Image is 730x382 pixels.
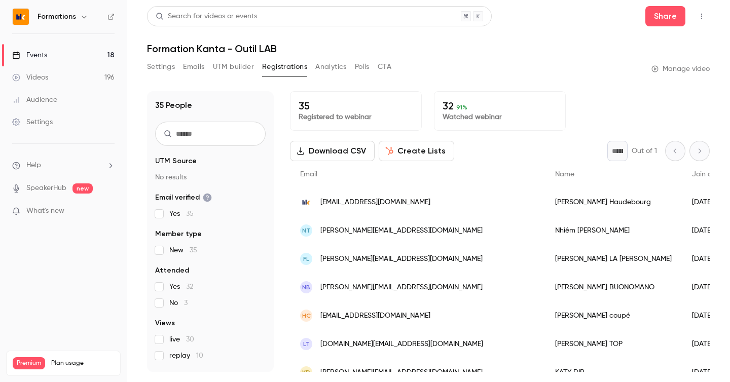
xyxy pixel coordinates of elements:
[156,11,257,22] div: Search for videos or events
[147,59,175,75] button: Settings
[169,334,194,345] span: live
[13,9,29,25] img: Formations
[302,368,310,377] span: KD
[320,282,483,293] span: [PERSON_NAME][EMAIL_ADDRESS][DOMAIN_NAME]
[169,209,194,219] span: Yes
[26,206,64,216] span: What's new
[545,330,682,358] div: [PERSON_NAME] TOP
[320,339,483,350] span: [DOMAIN_NAME][EMAIL_ADDRESS][DOMAIN_NAME]
[320,197,430,208] span: [EMAIL_ADDRESS][DOMAIN_NAME]
[302,226,310,235] span: NT
[300,196,312,208] img: kanta.fr
[456,104,467,111] span: 91 %
[320,311,430,321] span: [EMAIL_ADDRESS][DOMAIN_NAME]
[155,99,192,111] h1: 35 People
[186,336,194,343] span: 30
[12,72,48,83] div: Videos
[555,171,574,178] span: Name
[51,359,114,367] span: Plan usage
[169,351,203,361] span: replay
[169,298,188,308] span: No
[155,265,189,276] span: Attended
[72,183,93,194] span: new
[645,6,685,26] button: Share
[184,299,188,307] span: 3
[186,283,193,290] span: 32
[186,210,194,217] span: 35
[692,171,723,178] span: Join date
[300,171,317,178] span: Email
[262,59,307,75] button: Registrations
[155,172,266,182] p: No results
[378,59,391,75] button: CTA
[320,254,483,264] span: [PERSON_NAME][EMAIL_ADDRESS][DOMAIN_NAME]
[545,188,682,216] div: [PERSON_NAME] Haudebourg
[26,160,41,171] span: Help
[147,43,710,55] h1: Formation Kanta - Outil LAB
[12,160,115,171] li: help-dropdown-opener
[302,283,310,292] span: NB
[213,59,254,75] button: UTM builder
[355,59,370,75] button: Polls
[545,301,682,330] div: [PERSON_NAME] coupé
[102,207,115,216] iframe: Noticeable Trigger
[183,59,204,75] button: Emails
[302,311,311,320] span: hc
[155,193,212,203] span: Email verified
[155,229,202,239] span: Member type
[26,183,66,194] a: SpeakerHub
[12,117,53,127] div: Settings
[320,225,483,236] span: [PERSON_NAME][EMAIL_ADDRESS][DOMAIN_NAME]
[632,146,657,156] p: Out of 1
[545,245,682,273] div: [PERSON_NAME] LA [PERSON_NAME]
[443,100,557,112] p: 32
[303,339,310,349] span: lT
[315,59,347,75] button: Analytics
[443,112,557,122] p: Watched webinar
[290,141,375,161] button: Download CSV
[12,95,57,105] div: Audience
[196,352,203,359] span: 10
[651,64,710,74] a: Manage video
[545,273,682,301] div: [PERSON_NAME] BUONOMANO
[190,247,197,254] span: 35
[299,100,413,112] p: 35
[169,245,197,255] span: New
[320,367,483,378] span: [PERSON_NAME][EMAIL_ADDRESS][DOMAIN_NAME]
[13,357,45,369] span: Premium
[155,371,184,381] span: Referrer
[169,282,193,292] span: Yes
[155,318,175,328] span: Views
[299,112,413,122] p: Registered to webinar
[155,156,197,166] span: UTM Source
[12,50,47,60] div: Events
[545,216,682,245] div: Nhiêm [PERSON_NAME]
[379,141,454,161] button: Create Lists
[38,12,76,22] h6: Formations
[303,254,309,263] span: FL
